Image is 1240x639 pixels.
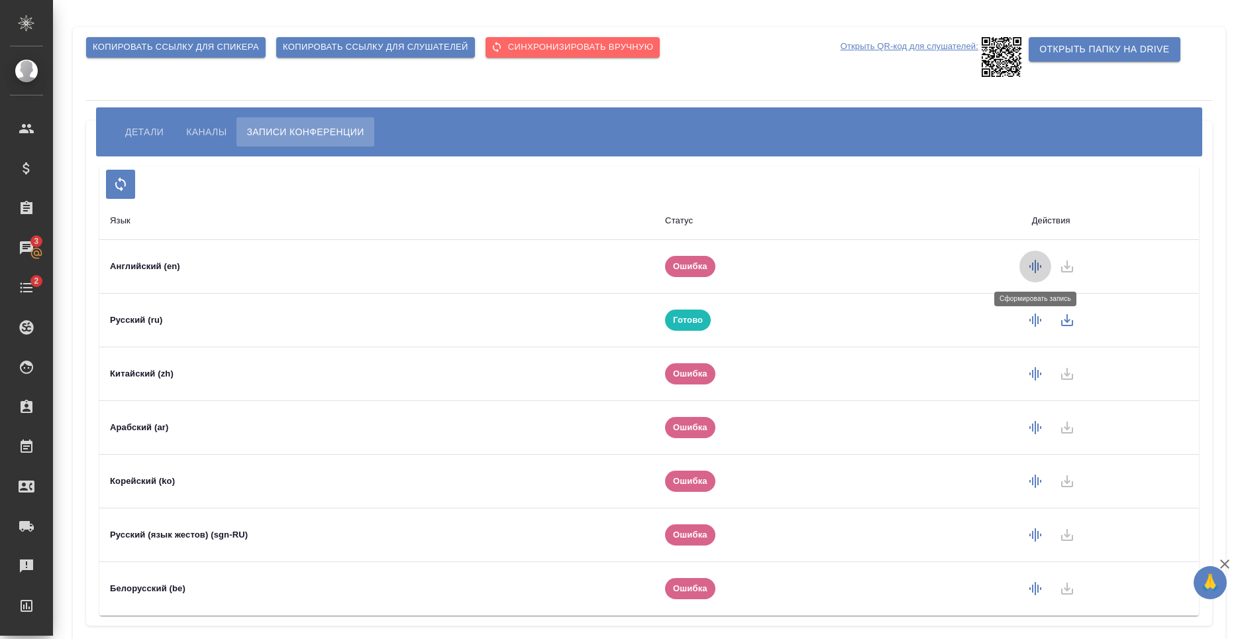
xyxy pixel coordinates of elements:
button: Сформировать запись [1019,573,1051,605]
span: Каналы [186,124,227,140]
th: Действия [903,202,1199,240]
span: Копировать ссылку для спикера [93,40,259,55]
span: Ошибка [665,421,715,434]
span: Ошибка [665,528,715,542]
p: Открыть QR-код для слушателей: [841,37,978,77]
td: Корейский (ko) [99,455,654,508]
button: Скачать запись [1051,304,1083,336]
span: Ошибка [665,475,715,488]
span: Ошибка [665,582,715,595]
span: Ошибка [665,260,715,273]
button: 🙏 [1194,566,1227,599]
td: Английский (en) [99,240,654,294]
span: 2 [26,274,46,288]
button: Сформировать запись [1019,519,1051,551]
td: Китайский (zh) [99,347,654,401]
span: Записи конференции [246,124,364,140]
button: Cинхронизировать вручную [486,37,660,58]
th: Язык [99,202,654,240]
span: Открыть папку на Drive [1039,41,1169,58]
span: Ошибка [665,367,715,380]
button: Сформировать запись [1019,412,1051,443]
a: 3 [3,231,50,264]
button: Копировать ссылку для спикера [86,37,266,58]
button: Обновить список [106,170,135,199]
td: Русский (ru) [99,294,654,347]
th: Статус [654,202,903,240]
td: Русский (язык жестов) (sgn-RU) [99,508,654,562]
td: Белорусский (be) [99,562,654,616]
button: Открыть папку на Drive [1029,37,1180,62]
button: Сформировать запись [1019,465,1051,497]
td: Арабский (ar) [99,401,654,455]
a: 2 [3,271,50,304]
span: Готово [665,314,711,327]
button: Копировать ссылку для слушателей [276,37,475,58]
span: Копировать ссылку для слушателей [283,40,468,55]
span: 3 [26,235,46,248]
button: Сформировать запись [1019,304,1051,336]
span: 🙏 [1199,569,1221,597]
button: Сформировать запись [1019,358,1051,390]
span: Cинхронизировать вручную [492,40,653,55]
span: Детали [125,124,164,140]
